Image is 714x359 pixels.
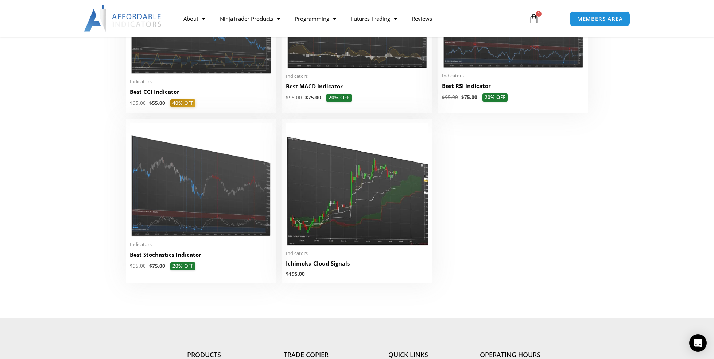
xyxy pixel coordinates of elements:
[130,123,272,237] img: Best Stochastics Indicator
[442,94,445,100] span: $
[130,251,272,262] a: Best Stochastics Indicator
[170,262,195,270] span: 20% OFF
[176,10,213,27] a: About
[213,10,287,27] a: NinjaTrader Products
[286,260,428,271] a: Ichimoku Cloud Signals
[130,263,133,269] span: $
[482,93,508,102] span: 20% OFF
[286,271,289,277] span: $
[130,251,272,259] h2: Best Stochastics Indicator
[286,271,305,277] bdi: 195.00
[305,94,308,101] span: $
[344,10,404,27] a: Futures Trading
[442,82,585,93] a: Best RSI Indicator
[286,260,428,267] h2: Ichimoku Cloud Signals
[577,16,623,22] span: MEMBERS AREA
[130,241,272,248] span: Indicators
[130,100,146,106] bdi: 95.00
[286,83,428,94] a: Best MACD Indicator
[518,8,550,29] a: 0
[170,99,195,107] span: 40% OFF
[286,83,428,90] h2: Best MACD Indicator
[130,263,146,269] bdi: 95.00
[176,10,520,27] nav: Menu
[286,94,302,101] bdi: 95.00
[461,94,464,100] span: $
[286,123,428,246] img: Ichimuku
[286,94,289,101] span: $
[287,10,344,27] a: Programming
[459,351,561,359] h4: Operating Hours
[84,5,162,32] img: LogoAI | Affordable Indicators – NinjaTrader
[305,94,321,101] bdi: 75.00
[130,88,272,96] h2: Best CCI Indicator
[689,334,707,352] div: Open Intercom Messenger
[130,88,272,99] a: Best CCI Indicator
[442,82,585,90] h2: Best RSI Indicator
[255,351,357,359] h4: Trade Copier
[149,100,152,106] span: $
[149,263,165,269] bdi: 75.00
[149,263,152,269] span: $
[149,100,165,106] bdi: 55.00
[130,100,133,106] span: $
[442,73,585,79] span: Indicators
[461,94,477,100] bdi: 75.00
[286,250,428,256] span: Indicators
[153,351,255,359] h4: Products
[326,94,352,102] span: 20% OFF
[357,351,459,359] h4: Quick Links
[404,10,439,27] a: Reviews
[442,94,458,100] bdi: 95.00
[570,11,630,26] a: MEMBERS AREA
[536,11,542,17] span: 0
[286,73,428,79] span: Indicators
[130,79,272,85] span: Indicators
